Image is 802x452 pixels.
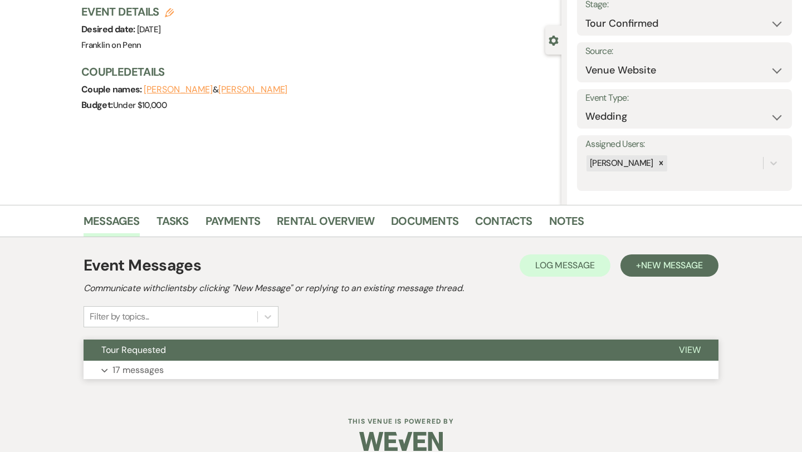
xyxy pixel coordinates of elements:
[144,84,287,95] span: &
[586,155,655,171] div: [PERSON_NAME]
[113,363,164,377] p: 17 messages
[549,212,584,237] a: Notes
[137,24,160,35] span: [DATE]
[101,344,166,356] span: Tour Requested
[84,212,140,237] a: Messages
[549,35,559,45] button: Close lead details
[661,340,718,361] button: View
[157,212,189,237] a: Tasks
[218,85,287,94] button: [PERSON_NAME]
[277,212,374,237] a: Rental Overview
[81,4,174,19] h3: Event Details
[620,254,718,277] button: +New Message
[391,212,458,237] a: Documents
[144,85,213,94] button: [PERSON_NAME]
[84,282,718,295] h2: Communicate with clients by clicking "New Message" or replying to an existing message thread.
[81,23,137,35] span: Desired date:
[81,40,141,51] span: Franklin on Penn
[90,310,149,323] div: Filter by topics...
[81,64,550,80] h3: Couple Details
[520,254,610,277] button: Log Message
[84,361,718,380] button: 17 messages
[84,254,201,277] h1: Event Messages
[535,259,595,271] span: Log Message
[81,83,144,95] span: Couple names:
[585,90,784,106] label: Event Type:
[206,212,261,237] a: Payments
[475,212,532,237] a: Contacts
[84,340,661,361] button: Tour Requested
[585,136,784,153] label: Assigned Users:
[81,99,113,111] span: Budget:
[585,43,784,60] label: Source:
[113,100,167,111] span: Under $10,000
[679,344,701,356] span: View
[641,259,703,271] span: New Message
